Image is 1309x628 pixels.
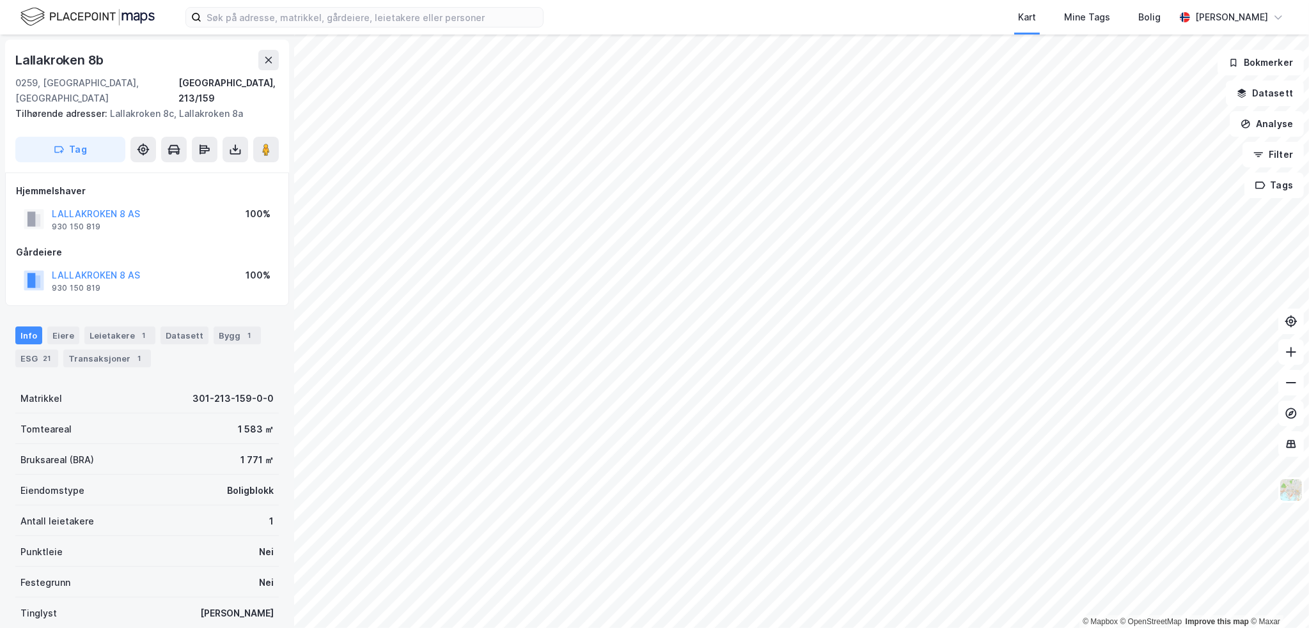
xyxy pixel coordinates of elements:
[84,326,155,344] div: Leietakere
[20,391,62,406] div: Matrikkel
[1064,10,1110,25] div: Mine Tags
[1120,617,1182,626] a: OpenStreetMap
[20,575,70,590] div: Festegrunn
[1083,617,1118,626] a: Mapbox
[137,329,150,342] div: 1
[15,75,178,106] div: 0259, [GEOGRAPHIC_DATA], [GEOGRAPHIC_DATA]
[20,6,155,28] img: logo.f888ab2527a4732fd821a326f86c7f29.svg
[52,222,100,232] div: 930 150 819
[227,483,274,498] div: Boligblokk
[1244,172,1304,198] button: Tags
[20,544,63,560] div: Punktleie
[1018,10,1036,25] div: Kart
[200,606,274,621] div: [PERSON_NAME]
[259,544,274,560] div: Nei
[133,352,146,365] div: 1
[15,137,125,162] button: Tag
[1195,10,1268,25] div: [PERSON_NAME]
[259,575,274,590] div: Nei
[1242,142,1304,167] button: Filter
[246,206,270,222] div: 100%
[52,283,100,293] div: 930 150 819
[192,391,274,406] div: 301-213-159-0-0
[47,326,79,344] div: Eiere
[246,268,270,283] div: 100%
[15,106,269,121] div: Lallakroken 8c, Lallakroken 8a
[1279,478,1303,502] img: Z
[16,183,278,199] div: Hjemmelshaver
[15,326,42,344] div: Info
[63,349,151,367] div: Transaksjoner
[40,352,53,365] div: 21
[20,483,84,498] div: Eiendomstype
[240,452,274,468] div: 1 771 ㎡
[20,422,72,437] div: Tomteareal
[1245,567,1309,628] iframe: Chat Widget
[243,329,256,342] div: 1
[214,326,261,344] div: Bygg
[201,8,543,27] input: Søk på adresse, matrikkel, gårdeiere, leietakere eller personer
[1186,617,1249,626] a: Improve this map
[20,452,94,468] div: Bruksareal (BRA)
[16,245,278,260] div: Gårdeiere
[1218,50,1304,75] button: Bokmerker
[1226,80,1304,106] button: Datasett
[238,422,274,437] div: 1 583 ㎡
[269,514,274,529] div: 1
[1138,10,1161,25] div: Bolig
[178,75,279,106] div: [GEOGRAPHIC_DATA], 213/159
[20,514,94,529] div: Antall leietakere
[1230,111,1304,137] button: Analyse
[1245,567,1309,628] div: Kontrollprogram for chat
[161,326,208,344] div: Datasett
[20,606,57,621] div: Tinglyst
[15,349,58,367] div: ESG
[15,50,106,70] div: Lallakroken 8b
[15,108,110,119] span: Tilhørende adresser:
